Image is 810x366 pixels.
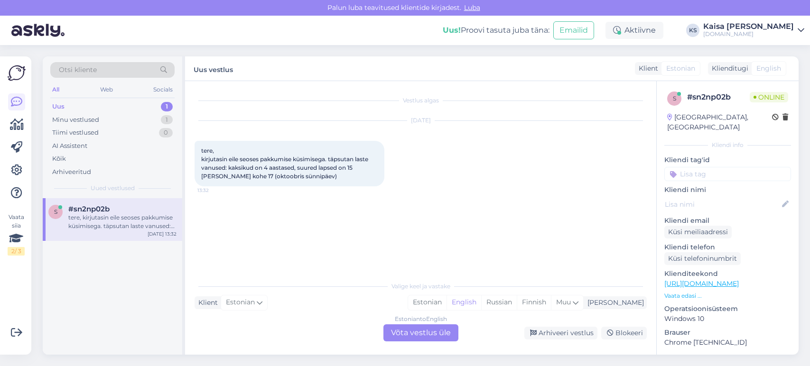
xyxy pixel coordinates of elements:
span: Estonian [666,64,695,73]
span: Estonian [226,297,255,308]
div: Küsi telefoninumbrit [664,252,741,265]
div: All [50,83,61,96]
div: Arhiveeri vestlus [524,327,597,339]
p: Windows 10 [664,314,791,324]
div: 1 [161,115,173,125]
div: 1 [161,102,173,111]
div: [DATE] [195,116,647,125]
span: s [54,208,57,215]
div: Russian [481,295,517,310]
div: Socials [151,83,175,96]
div: tere, kirjutasin eile seoses pakkumise küsimisega. täpsutan laste vanused: kaksikud on 4 aastased... [68,213,177,230]
div: Arhiveeritud [52,167,91,177]
div: Küsi meiliaadressi [664,226,732,238]
div: 0 [159,128,173,137]
div: Vestlus algas [195,96,647,105]
div: KS [686,24,699,37]
span: Online [750,92,788,102]
span: Muu [556,298,571,306]
div: Klient [635,64,658,73]
div: Valige keel ja vastake [195,282,647,291]
span: tere, kirjutasin eile seoses pakkumise küsimisega. täpsutan laste vanused: kaksikud on 4 aastased... [201,147,370,180]
button: Emailid [553,21,594,39]
label: Uus vestlus [194,62,233,75]
div: [GEOGRAPHIC_DATA], [GEOGRAPHIC_DATA] [667,112,772,132]
div: [PERSON_NAME] [584,298,644,308]
div: Finnish [517,295,551,310]
img: Askly Logo [8,64,26,82]
span: Luba [461,3,483,12]
div: Võta vestlus üle [383,324,458,341]
p: Brauser [664,328,791,338]
div: Minu vestlused [52,115,99,125]
div: Uus [52,102,65,111]
div: Klienditugi [708,64,748,73]
span: 13:32 [197,187,233,194]
div: [DATE] 13:32 [148,230,177,238]
div: 2 / 3 [8,247,25,256]
div: Estonian to English [395,315,447,323]
p: Kliendi email [664,216,791,226]
div: # sn2np02b [687,91,750,103]
span: Otsi kliente [59,65,97,75]
span: English [756,64,781,73]
span: #sn2np02b [68,205,110,213]
div: Kaisa [PERSON_NAME] [703,23,794,30]
p: Kliendi telefon [664,242,791,252]
p: Vaata edasi ... [664,292,791,300]
span: s [673,95,676,102]
div: Kõik [52,154,66,164]
p: Kliendi tag'id [664,155,791,165]
div: [DOMAIN_NAME] [703,30,794,38]
div: Klient [195,298,218,308]
div: Aktiivne [605,22,663,39]
p: Klienditeekond [664,269,791,279]
div: AI Assistent [52,141,87,151]
div: Vaata siia [8,213,25,256]
div: Estonian [408,295,447,310]
input: Lisa tag [664,167,791,181]
p: Chrome [TECHNICAL_ID] [664,338,791,348]
div: Blokeeri [601,327,647,339]
p: Kliendi nimi [664,185,791,195]
div: English [447,295,481,310]
a: [URL][DOMAIN_NAME] [664,279,739,288]
div: Proovi tasuta juba täna: [443,25,549,36]
input: Lisa nimi [665,199,780,210]
a: Kaisa [PERSON_NAME][DOMAIN_NAME] [703,23,804,38]
div: Kliendi info [664,141,791,149]
div: Tiimi vestlused [52,128,99,137]
span: Uued vestlused [91,184,135,192]
div: Web [98,83,115,96]
p: Operatsioonisüsteem [664,304,791,314]
b: Uus! [443,26,461,35]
